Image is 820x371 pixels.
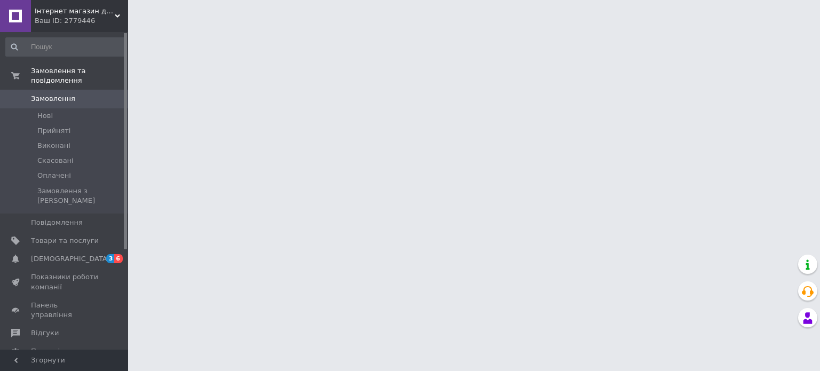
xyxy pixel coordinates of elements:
[37,186,125,206] span: Замовлення з [PERSON_NAME]
[35,16,128,26] div: Ваш ID: 2779446
[114,254,123,263] span: 6
[31,328,59,338] span: Відгуки
[35,6,115,16] span: Інтернет магазин дитячого трикотажу "Мультяшні історії"
[37,111,53,121] span: Нові
[31,301,99,320] span: Панель управління
[37,156,74,165] span: Скасовані
[31,272,99,291] span: Показники роботи компанії
[31,236,99,246] span: Товари та послуги
[37,171,71,180] span: Оплачені
[31,218,83,227] span: Повідомлення
[31,94,75,104] span: Замовлення
[31,66,128,85] span: Замовлення та повідомлення
[106,254,115,263] span: 3
[31,346,60,356] span: Покупці
[37,141,70,151] span: Виконані
[37,126,70,136] span: Прийняті
[5,37,126,57] input: Пошук
[31,254,110,264] span: [DEMOGRAPHIC_DATA]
